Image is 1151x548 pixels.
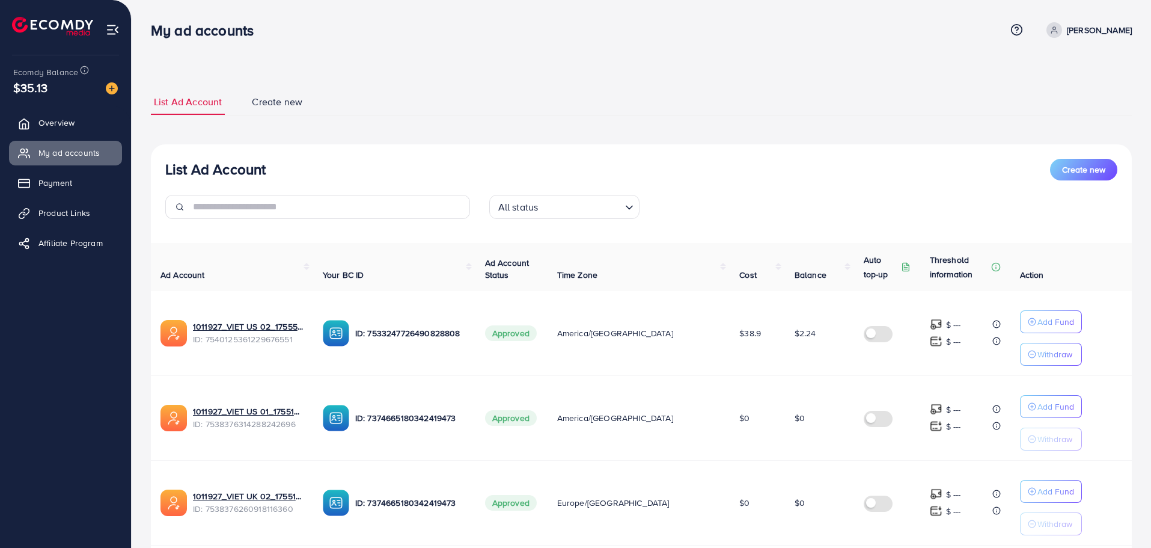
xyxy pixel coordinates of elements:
img: top-up amount [930,335,942,348]
span: Approved [485,495,537,511]
span: Payment [38,177,72,189]
span: $35.13 [13,79,47,96]
span: Balance [795,269,826,281]
button: Withdraw [1020,428,1082,451]
span: $0 [795,497,805,509]
span: Europe/[GEOGRAPHIC_DATA] [557,497,670,509]
div: <span class='underline'>1011927_VIET US 01_1755165165817</span></br>7538376314288242696 [193,405,304,430]
img: top-up amount [930,318,942,331]
p: Withdraw [1037,517,1072,531]
button: Add Fund [1020,480,1082,503]
p: $ --- [946,334,961,349]
p: Withdraw [1037,347,1072,362]
p: $ --- [946,504,961,519]
div: Search for option [489,195,640,219]
p: ID: 7374665180342419473 [355,411,466,425]
span: $0 [795,412,805,424]
button: Withdraw [1020,343,1082,366]
button: Add Fund [1020,395,1082,418]
span: $2.24 [795,327,816,339]
p: $ --- [946,487,961,502]
button: Create new [1050,159,1117,180]
span: Ad Account [160,269,205,281]
h3: My ad accounts [151,22,263,39]
img: ic-ads-acc.e4c84228.svg [160,320,187,346]
p: Add Fund [1037,399,1074,414]
a: [PERSON_NAME] [1042,22,1132,38]
span: ID: 7538376260918116360 [193,503,304,515]
button: Add Fund [1020,310,1082,333]
h3: List Ad Account [165,161,266,178]
a: Product Links [9,201,122,225]
iframe: Chat [1100,494,1142,539]
span: Create new [252,95,302,109]
span: Time Zone [557,269,597,281]
span: Affiliate Program [38,237,103,249]
span: My ad accounts [38,147,100,159]
span: Approved [485,410,537,426]
div: <span class='underline'>1011927_VIET US 02_1755572479473</span></br>7540125361229676551 [193,321,304,345]
span: Overview [38,117,75,129]
p: ID: 7533247726490828808 [355,326,466,340]
p: ID: 7374665180342419473 [355,496,466,510]
img: ic-ads-acc.e4c84228.svg [160,490,187,516]
img: ic-ads-acc.e4c84228.svg [160,405,187,431]
a: Payment [9,171,122,195]
p: [PERSON_NAME] [1067,23,1132,37]
span: Product Links [38,207,90,219]
img: ic-ba-acc.ded83a64.svg [323,405,349,431]
img: top-up amount [930,420,942,433]
input: Search for option [542,196,620,216]
img: top-up amount [930,488,942,500]
span: America/[GEOGRAPHIC_DATA] [557,327,673,339]
button: Withdraw [1020,513,1082,535]
p: Auto top-up [864,253,899,282]
span: List Ad Account [154,95,222,109]
span: Ecomdy Balance [13,66,78,78]
img: top-up amount [930,505,942,517]
span: $0 [739,497,750,509]
span: America/[GEOGRAPHIC_DATA] [557,412,673,424]
span: All status [496,199,541,216]
p: $ --- [946,419,961,434]
p: Threshold information [930,253,989,282]
img: top-up amount [930,403,942,416]
img: logo [12,17,93,35]
a: Overview [9,111,122,135]
a: 1011927_VIET UK 02_1755165109842 [193,490,304,502]
img: image [106,82,118,94]
a: 1011927_VIET US 01_1755165165817 [193,405,304,417]
p: Withdraw [1037,432,1072,446]
span: Ad Account Status [485,257,530,281]
span: Approved [485,325,537,341]
span: Your BC ID [323,269,364,281]
a: 1011927_VIET US 02_1755572479473 [193,321,304,333]
a: My ad accounts [9,141,122,165]
a: Affiliate Program [9,231,122,255]
div: <span class='underline'>1011927_VIET UK 02_1755165109842</span></br>7538376260918116360 [193,490,304,515]
img: menu [106,23,120,37]
p: Add Fund [1037,315,1074,329]
p: $ --- [946,318,961,332]
span: Create new [1062,164,1105,176]
span: ID: 7538376314288242696 [193,418,304,430]
img: ic-ba-acc.ded83a64.svg [323,320,349,346]
span: $38.9 [739,327,761,339]
img: ic-ba-acc.ded83a64.svg [323,490,349,516]
span: Action [1020,269,1044,281]
p: Add Fund [1037,484,1074,499]
p: $ --- [946,402,961,417]
span: Cost [739,269,757,281]
span: ID: 7540125361229676551 [193,333,304,345]
span: $0 [739,412,750,424]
